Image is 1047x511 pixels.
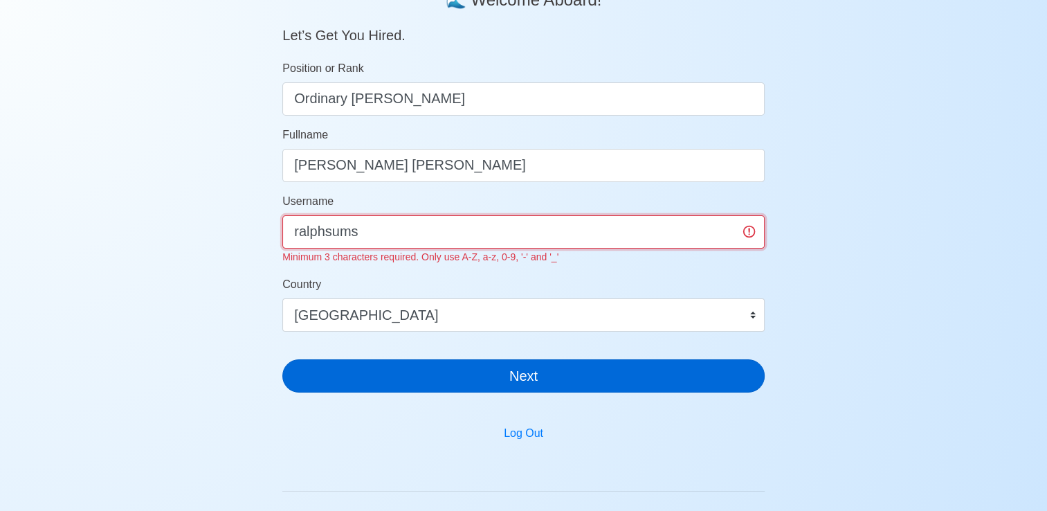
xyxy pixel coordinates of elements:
span: Username [282,195,334,207]
label: Country [282,276,321,293]
button: Next [282,359,765,393]
button: Log Out [495,420,552,447]
span: Position or Rank [282,62,363,74]
input: Your Fullname [282,149,765,182]
h5: Let’s Get You Hired. [282,10,765,44]
small: Minimum 3 characters required. Only use A-Z, a-z, 0-9, '-' and '_' [282,251,558,262]
span: Fullname [282,129,328,141]
input: ex. 2nd Officer w/Master License [282,82,765,116]
input: Ex. donaldcris [282,215,765,249]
